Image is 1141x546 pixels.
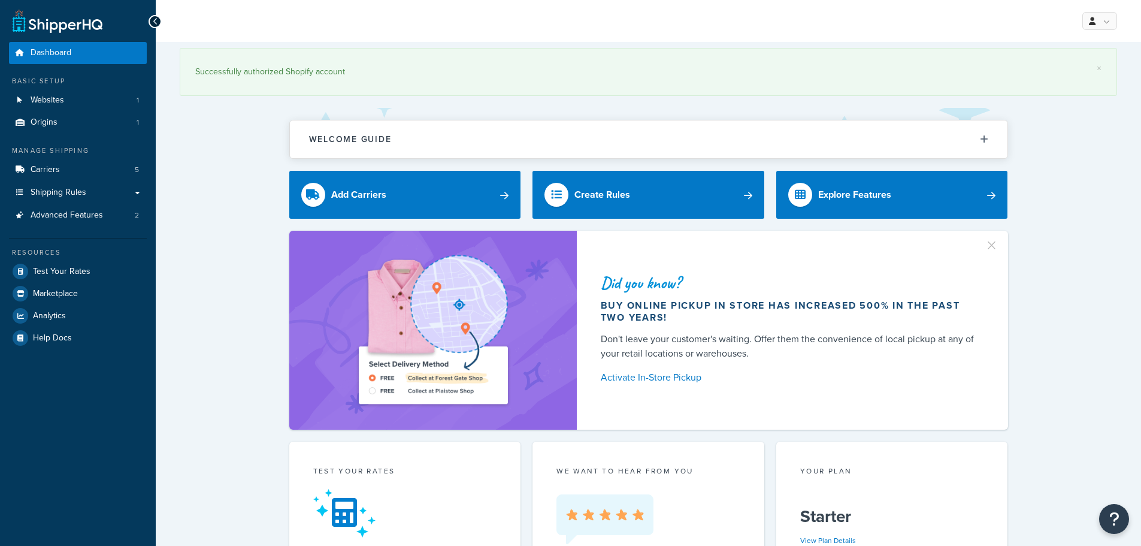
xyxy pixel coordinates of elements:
div: Buy online pickup in store has increased 500% in the past two years! [601,300,979,324]
h2: Welcome Guide [309,135,392,144]
div: Don't leave your customer's waiting. Offer them the convenience of local pickup at any of your re... [601,332,979,361]
a: Shipping Rules [9,182,147,204]
li: Carriers [9,159,147,181]
li: Websites [9,89,147,111]
a: Websites1 [9,89,147,111]
img: ad-shirt-map-b0359fc47e01cab431d101c4b569394f6a03f54285957d908178d52f29eb9668.png [325,249,541,412]
p: we want to hear from you [556,466,740,476]
div: Add Carriers [331,186,386,203]
div: Create Rules [574,186,630,203]
span: 2 [135,210,139,221]
a: Explore Features [776,171,1008,219]
span: Carriers [31,165,60,175]
a: Add Carriers [289,171,521,219]
span: Origins [31,117,57,128]
a: Create Rules [532,171,764,219]
li: Origins [9,111,147,134]
span: Help Docs [33,333,72,343]
div: Manage Shipping [9,146,147,156]
span: 5 [135,165,139,175]
span: Test Your Rates [33,267,90,277]
div: Your Plan [800,466,984,479]
div: Did you know? [601,274,979,291]
span: 1 [137,117,139,128]
div: Basic Setup [9,76,147,86]
a: Carriers5 [9,159,147,181]
a: View Plan Details [800,535,856,546]
div: Test your rates [313,466,497,479]
a: Analytics [9,305,147,327]
span: Dashboard [31,48,71,58]
span: Analytics [33,311,66,321]
div: Resources [9,248,147,258]
button: Open Resource Center [1099,504,1129,534]
a: Origins1 [9,111,147,134]
span: Websites [31,95,64,105]
span: Advanced Features [31,210,103,221]
li: Advanced Features [9,204,147,227]
a: Marketplace [9,283,147,304]
a: × [1097,64,1101,73]
a: Help Docs [9,327,147,349]
span: Shipping Rules [31,188,86,198]
a: Dashboard [9,42,147,64]
a: Test Your Rates [9,261,147,282]
div: Successfully authorized Shopify account [195,64,1101,80]
a: Activate In-Store Pickup [601,369,979,386]
button: Welcome Guide [290,120,1007,158]
a: Advanced Features2 [9,204,147,227]
div: Explore Features [818,186,891,203]
span: 1 [137,95,139,105]
span: Marketplace [33,289,78,299]
h5: Starter [800,507,984,526]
